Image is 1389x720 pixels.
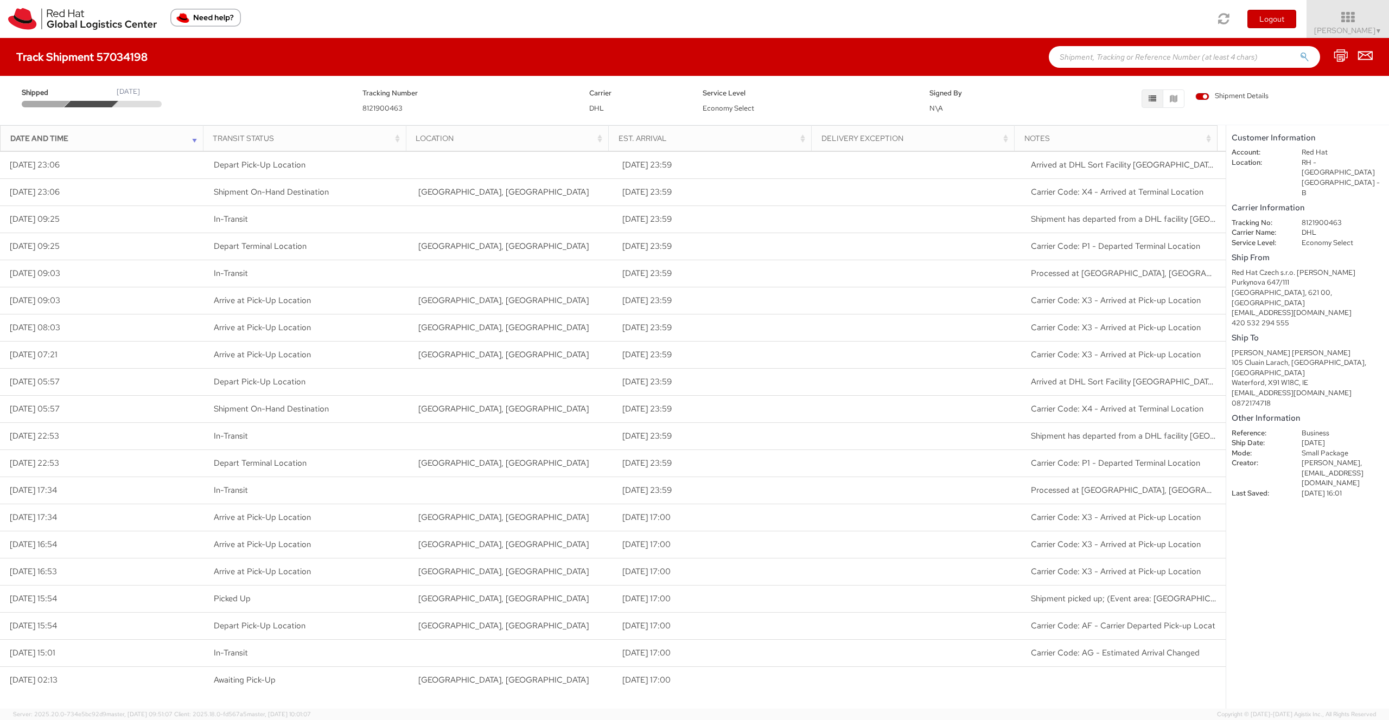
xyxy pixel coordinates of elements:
button: Logout [1247,10,1296,28]
span: Carrier Code: AG - Estimated Arrival Changed [1031,647,1200,658]
img: rh-logistics-00dfa346123c4ec078e1.svg [8,8,157,30]
h5: Carrier [589,89,686,97]
span: Shipment picked up; (Event area: Brno-CZ) [1031,593,1327,604]
h4: Track Shipment 57034198 [16,51,148,63]
div: Waterford, X91 W18C, IE [1232,378,1384,388]
span: Depart Pick-Up Location [214,159,305,170]
div: [GEOGRAPHIC_DATA], 621 00, [GEOGRAPHIC_DATA] [1232,288,1384,308]
div: Date and Time [10,133,200,144]
h5: Customer Information [1232,133,1384,143]
dt: Reference: [1224,428,1294,439]
span: N\A [929,104,943,113]
span: Prague, CZ [418,241,589,252]
span: Depart Pick-Up Location [214,376,305,387]
div: Purkynova 647/111 [1232,278,1384,288]
span: DHL [589,104,604,113]
dt: Carrier Name: [1224,228,1294,238]
dt: Creator: [1224,458,1294,468]
span: Copyright © [DATE]-[DATE] Agistix Inc., All Rights Reserved [1217,710,1376,719]
dt: Tracking No: [1224,218,1294,228]
td: [DATE] 23:59 [613,205,818,233]
h5: Carrier Information [1232,203,1384,213]
span: BRNO, CZ [418,322,589,333]
span: master, [DATE] 09:51:07 [106,710,173,718]
dt: Mode: [1224,448,1294,459]
dt: Service Level: [1224,238,1294,248]
span: BRNO, CZ [418,593,589,604]
span: Carrier Code: X3 - Arrived at Pick-up Location [1031,295,1201,306]
td: [DATE] 23:59 [613,449,818,477]
span: BRNO, CZ [418,349,589,360]
span: Depart Terminal Location [214,241,307,252]
td: [DATE] 17:00 [613,531,818,558]
dt: Last Saved: [1224,488,1294,499]
dt: Ship Date: [1224,438,1294,448]
span: Shipment On-Hand Destination [214,403,329,414]
span: Arrive at Pick-Up Location [214,539,311,550]
span: In-Transit [214,430,248,441]
span: Shipment Details [1195,91,1269,101]
span: Eindhoven, NL [418,187,589,197]
span: In-Transit [214,268,248,279]
div: Location [416,133,605,144]
td: [DATE] 23:59 [613,368,818,395]
div: Notes [1024,133,1214,144]
div: 420 532 294 555 [1232,318,1384,329]
dt: Account: [1224,147,1294,158]
span: Economy Select [703,104,754,113]
h5: Signed By [929,89,1027,97]
span: Arrive at Pick-Up Location [214,322,311,333]
div: 105 Cluain Larach, [GEOGRAPHIC_DATA], [GEOGRAPHIC_DATA] [1232,358,1384,378]
td: [DATE] 23:59 [613,341,818,368]
span: Shipment On-Hand Destination [214,187,329,197]
span: Prague, CZ [418,403,589,414]
span: Arrive at Pick-Up Location [214,566,311,577]
span: BRNO, CZ [418,566,589,577]
span: Arrive at Pick-Up Location [214,512,311,523]
div: 0872174718 [1232,398,1384,409]
span: Arrive at Pick-Up Location [214,295,311,306]
div: [DATE] [117,87,140,97]
div: [PERSON_NAME] [PERSON_NAME] [1232,348,1384,358]
h5: Tracking Number [362,89,573,97]
td: [DATE] 23:59 [613,395,818,422]
td: [DATE] 17:00 [613,504,818,531]
span: Carrier Code: X4 - Arrived at Terminal Location [1031,403,1203,414]
span: Carrier Code: AF - Carrier Departed Pick-up Locat [1031,620,1215,631]
span: BRNO, CZ [418,539,589,550]
td: [DATE] 23:59 [613,422,818,449]
span: Carrier Code: P1 - Departed Terminal Location [1031,241,1200,252]
h5: Other Information [1232,414,1384,423]
span: BRNO, CZ [418,295,589,306]
h5: Service Level [703,89,913,97]
button: Need help? [170,9,241,27]
td: [DATE] 17:00 [613,558,818,585]
div: Transit Status [213,133,402,144]
input: Shipment, Tracking or Reference Number (at least 4 chars) [1049,46,1320,68]
td: [DATE] 17:00 [613,666,818,693]
span: 8121900463 [362,104,403,113]
span: Brno, CZ [418,458,589,468]
label: Shipment Details [1195,91,1269,103]
span: Shipped [22,88,68,98]
td: [DATE] 17:00 [613,585,818,612]
td: [DATE] 23:59 [613,287,818,314]
td: [DATE] 17:00 [613,612,818,639]
span: Carrier Code: X3 - Arrived at Pick-up Location [1031,349,1201,360]
h5: Ship From [1232,253,1384,262]
span: Carrier Code: X3 - Arrived at Pick-up Location [1031,566,1201,577]
span: Server: 2025.20.0-734e5bc92d9 [13,710,173,718]
td: [DATE] 23:59 [613,178,818,205]
span: Carrier Code: X3 - Arrived at Pick-up Location [1031,539,1201,550]
span: Depart Terminal Location [214,458,307,468]
dt: Location: [1224,158,1294,168]
span: BRNO, CZ [418,512,589,523]
div: [EMAIL_ADDRESS][DOMAIN_NAME] [1232,388,1384,398]
span: [PERSON_NAME], [1302,458,1362,467]
td: [DATE] 23:59 [613,260,818,287]
span: In-Transit [214,214,248,224]
div: [EMAIL_ADDRESS][DOMAIN_NAME] [1232,308,1384,318]
span: Carrier Code: X3 - Arrived at Pick-up Location [1031,512,1201,523]
span: [PERSON_NAME] [1314,25,1382,35]
span: Depart Pick-Up Location [214,620,305,631]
